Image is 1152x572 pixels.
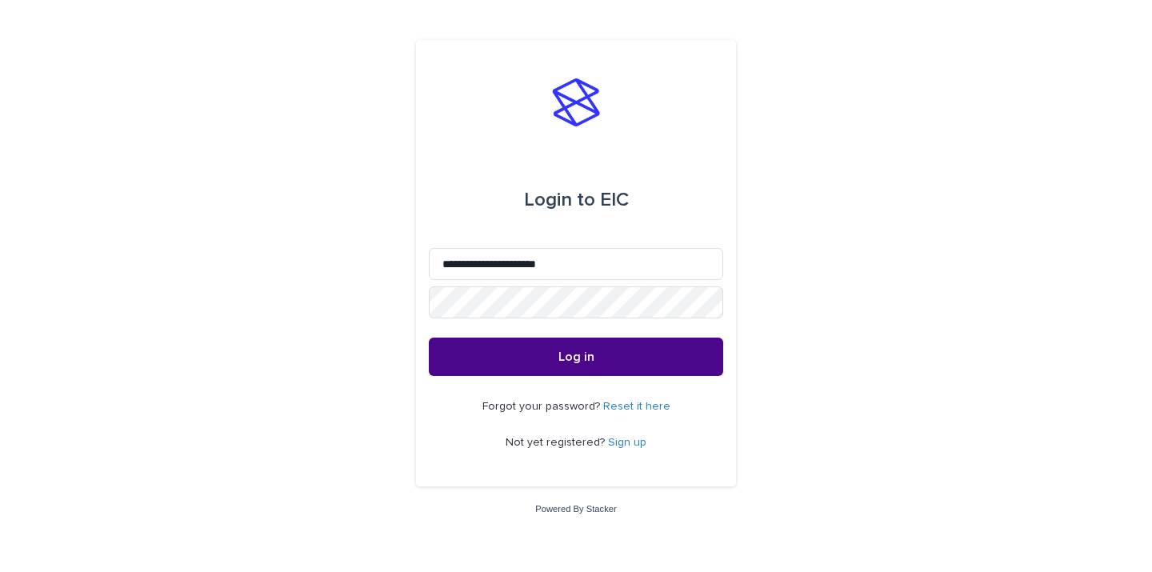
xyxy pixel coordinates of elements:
a: Sign up [608,437,646,448]
button: Log in [429,338,723,376]
span: Forgot your password? [482,401,603,412]
img: stacker-logo-s-only.png [552,78,600,126]
span: Login to [524,190,595,210]
span: Log in [558,350,594,363]
a: Powered By Stacker [535,504,616,514]
div: EIC [524,178,629,222]
span: Not yet registered? [506,437,608,448]
a: Reset it here [603,401,670,412]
